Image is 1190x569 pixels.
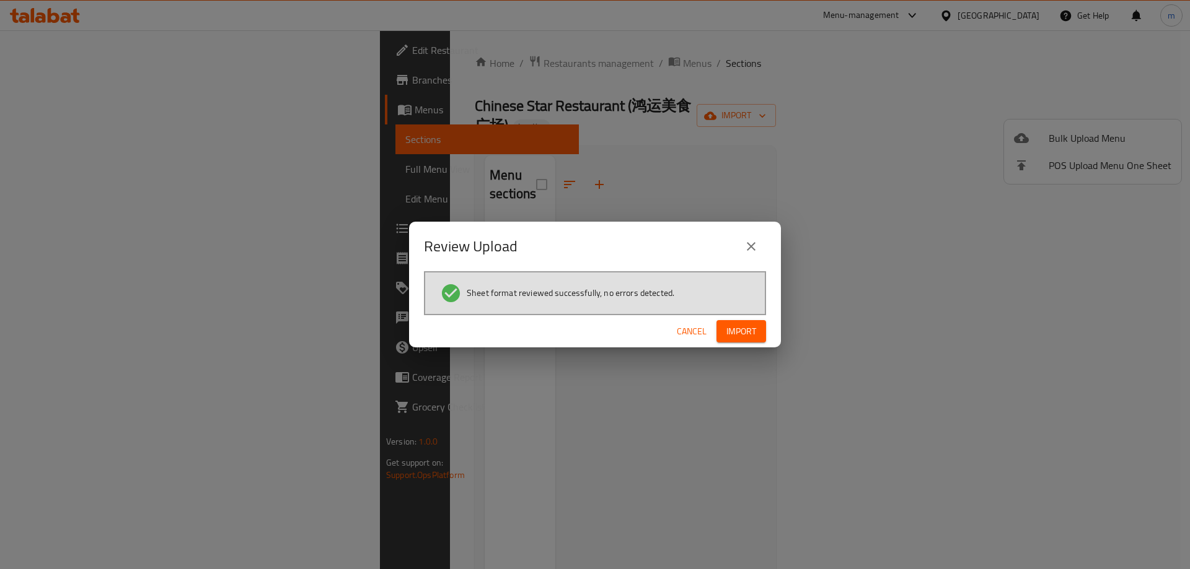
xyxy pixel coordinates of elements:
[424,237,518,256] h2: Review Upload
[677,324,707,339] span: Cancel
[726,324,756,339] span: Import
[467,287,674,299] span: Sheet format reviewed successfully, no errors detected.
[672,320,712,343] button: Cancel
[736,232,766,261] button: close
[716,320,766,343] button: Import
